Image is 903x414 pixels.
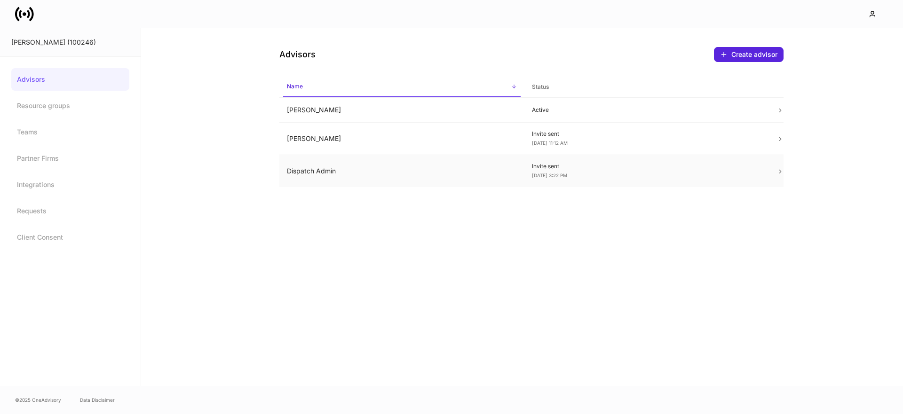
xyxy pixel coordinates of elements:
[532,130,762,138] p: Invite sent
[532,163,762,170] p: Invite sent
[11,121,129,143] a: Teams
[279,123,524,155] td: [PERSON_NAME]
[532,106,762,114] p: Active
[11,200,129,222] a: Requests
[11,94,129,117] a: Resource groups
[532,140,568,146] span: [DATE] 11:12 AM
[11,226,129,249] a: Client Consent
[80,396,115,404] a: Data Disclaimer
[528,78,766,97] span: Status
[11,38,129,47] div: [PERSON_NAME] (100246)
[11,147,129,170] a: Partner Firms
[279,155,524,187] td: Dispatch Admin
[279,98,524,123] td: [PERSON_NAME]
[287,82,303,91] h6: Name
[532,82,549,91] h6: Status
[279,49,316,60] h4: Advisors
[283,77,521,97] span: Name
[11,68,129,91] a: Advisors
[532,172,567,178] span: [DATE] 3:22 PM
[720,51,777,58] div: Create advisor
[15,396,61,404] span: © 2025 OneAdvisory
[714,47,784,62] button: Create advisor
[11,173,129,196] a: Integrations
